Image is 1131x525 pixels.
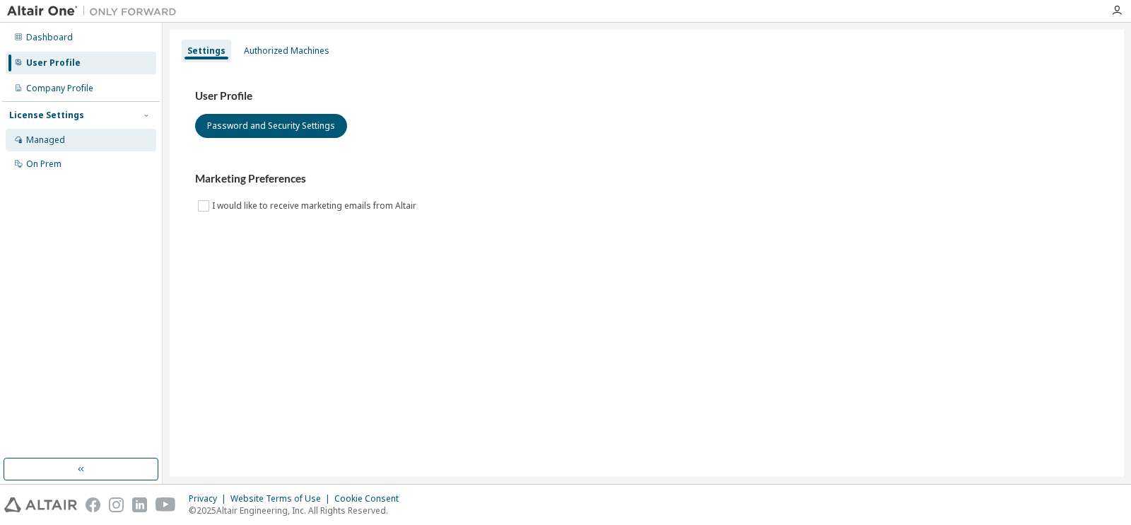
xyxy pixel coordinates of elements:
[26,83,93,94] div: Company Profile
[230,493,334,504] div: Website Terms of Use
[109,497,124,512] img: instagram.svg
[334,493,407,504] div: Cookie Consent
[189,493,230,504] div: Privacy
[195,114,347,138] button: Password and Security Settings
[26,158,61,170] div: On Prem
[244,45,329,57] div: Authorized Machines
[195,89,1098,103] h3: User Profile
[26,57,81,69] div: User Profile
[26,134,65,146] div: Managed
[156,497,176,512] img: youtube.svg
[132,497,147,512] img: linkedin.svg
[4,497,77,512] img: altair_logo.svg
[187,45,225,57] div: Settings
[86,497,100,512] img: facebook.svg
[9,110,84,121] div: License Settings
[26,32,73,43] div: Dashboard
[195,172,1098,186] h3: Marketing Preferences
[7,4,184,18] img: Altair One
[212,197,419,214] label: I would like to receive marketing emails from Altair
[189,504,407,517] p: © 2025 Altair Engineering, Inc. All Rights Reserved.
